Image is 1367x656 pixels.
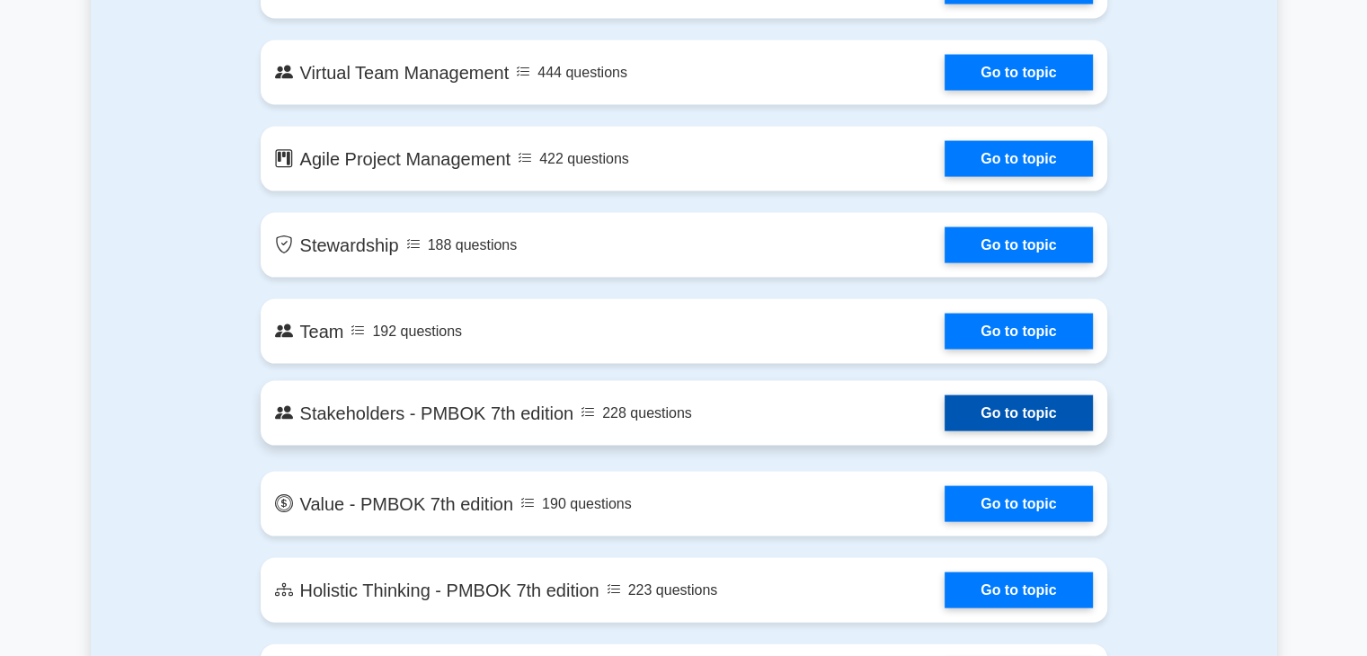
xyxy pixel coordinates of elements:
a: Go to topic [945,572,1092,608]
a: Go to topic [945,141,1092,177]
a: Go to topic [945,486,1092,522]
a: Go to topic [945,395,1092,431]
a: Go to topic [945,55,1092,91]
a: Go to topic [945,227,1092,263]
a: Go to topic [945,314,1092,350]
